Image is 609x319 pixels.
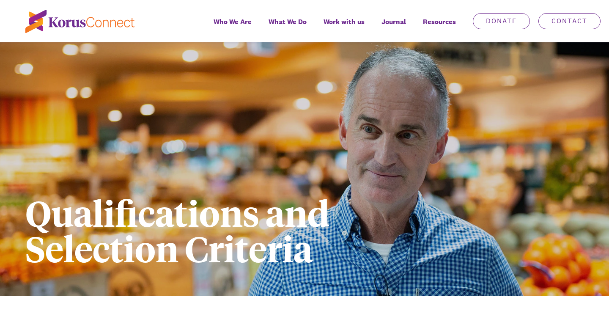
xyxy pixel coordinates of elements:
[260,12,315,42] a: What We Do
[205,12,260,42] a: Who We Are
[214,16,252,28] span: Who We Are
[315,12,373,42] a: Work with us
[269,16,307,28] span: What We Do
[381,16,406,28] span: Journal
[373,12,414,42] a: Journal
[25,10,134,33] img: korus-connect%2Fc5177985-88d5-491d-9cd7-4a1febad1357_logo.svg
[25,195,441,266] h1: Qualifications and Selection Criteria
[414,12,464,42] div: Resources
[473,13,530,29] a: Donate
[324,16,365,28] span: Work with us
[538,13,601,29] a: Contact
